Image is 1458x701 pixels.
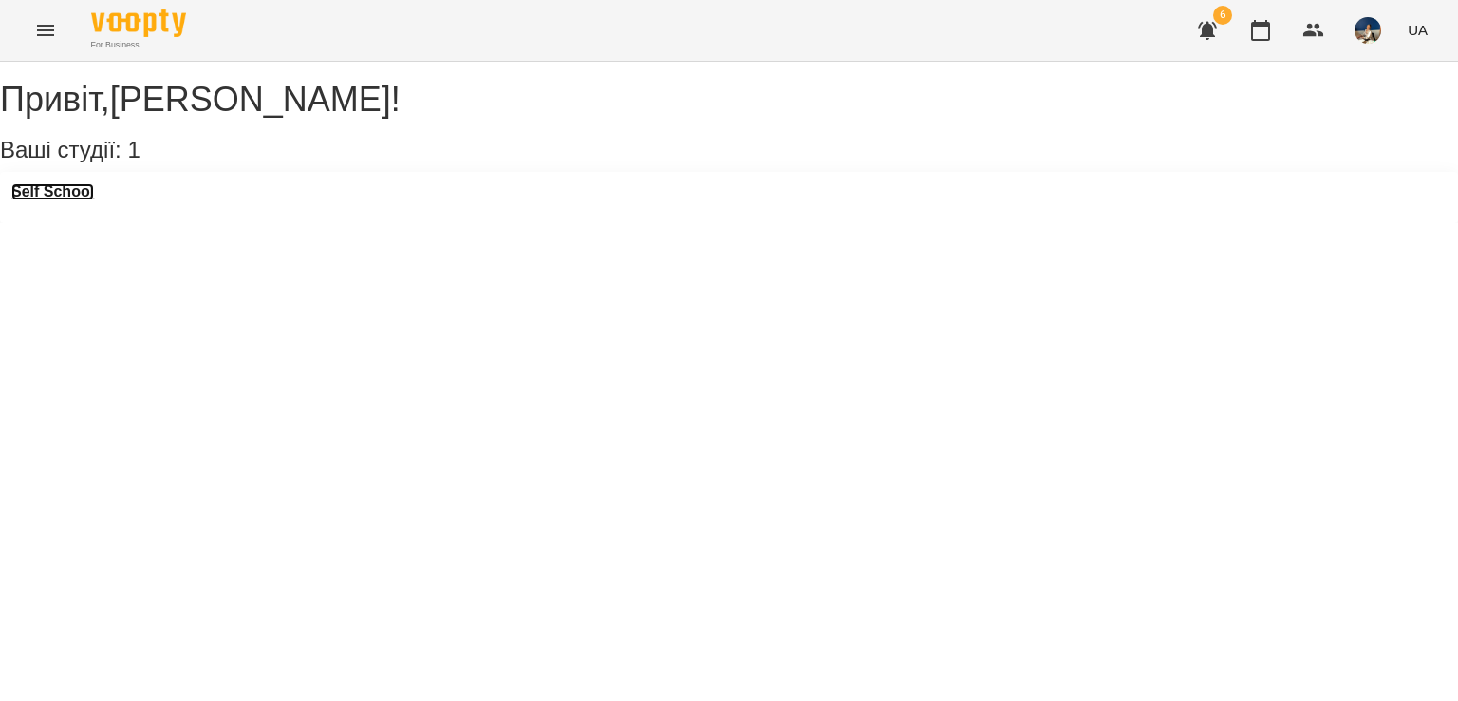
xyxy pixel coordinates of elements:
span: For Business [91,39,186,51]
button: UA [1400,12,1435,47]
a: Self School [11,183,94,200]
span: 1 [127,137,140,162]
img: 728131e120417835d086312ced40bd2d.jpg [1355,17,1381,44]
span: 6 [1213,6,1232,25]
span: UA [1408,20,1428,40]
button: Menu [23,8,68,53]
img: Voopty Logo [91,9,186,37]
